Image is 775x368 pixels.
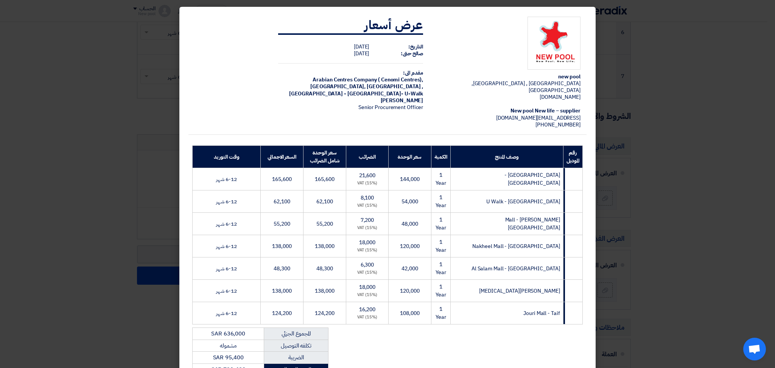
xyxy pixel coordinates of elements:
span: 8,100 [361,194,374,202]
div: (15%) VAT [349,203,385,209]
span: [PERSON_NAME] Mall - [GEOGRAPHIC_DATA] [505,216,560,232]
span: 48,000 [402,220,418,228]
span: 138,000 [315,287,334,295]
span: 1 Year [436,216,446,232]
span: 62,100 [274,198,290,206]
span: [PERSON_NAME][MEDICAL_DATA] [479,287,560,295]
span: 1 Year [436,283,446,299]
span: 6-12 شهر [216,309,237,317]
strong: صالح حتى: [401,50,423,58]
span: 1 Year [436,238,446,254]
span: 21,600 [359,172,375,179]
span: 120,000 [400,242,419,250]
span: 138,000 [315,242,334,250]
span: 6,300 [361,261,374,269]
span: مشموله [220,341,237,350]
span: 120,000 [400,287,419,295]
span: 55,200 [274,220,290,228]
span: [GEOGRAPHIC_DATA] , [GEOGRAPHIC_DATA], [GEOGRAPHIC_DATA] [472,80,580,94]
span: 7,200 [361,216,374,224]
th: سعر الوحدة [388,146,431,168]
th: السعر الاجمالي [261,146,303,168]
span: Arabian Centres Company ( Cenomi Centres), [313,76,423,84]
td: الضريبة [264,352,328,364]
span: 1 Year [436,193,446,209]
img: Company Logo [528,17,580,70]
span: 144,000 [400,175,419,183]
div: (15%) VAT [349,180,385,187]
td: SAR 636,000 [193,328,264,340]
span: 18,000 [359,239,375,246]
th: وقت التوريد [193,146,261,168]
span: Al Salam Mall - [GEOGRAPHIC_DATA] [472,265,560,273]
span: 6-12 شهر [216,220,237,228]
span: [PERSON_NAME] [381,97,423,104]
strong: مقدم الى: [403,69,423,77]
th: وصف المنتج [451,146,563,168]
span: [GEOGRAPHIC_DATA] - [GEOGRAPHIC_DATA] [504,171,560,187]
span: Nakheel Mall - [GEOGRAPHIC_DATA] [472,242,560,250]
span: 6-12 شهر [216,287,237,295]
span: U Walk - [GEOGRAPHIC_DATA] [486,198,560,206]
strong: عرض أسعار [364,16,423,34]
span: 138,000 [272,287,291,295]
span: [DOMAIN_NAME] [540,93,580,101]
div: (15%) VAT [349,225,385,231]
div: (15%) VAT [349,247,385,254]
th: سعر الوحدة شامل الضرائب [303,146,346,168]
span: 124,200 [315,309,334,317]
span: 6-12 شهر [216,242,237,250]
span: 1 Year [436,305,446,321]
a: Ouvrir le chat [743,338,766,360]
span: 16,200 [359,306,375,313]
span: 165,600 [315,175,334,183]
td: تكلفه التوصيل [264,340,328,352]
th: الضرائب [346,146,388,168]
div: (15%) VAT [349,292,385,298]
span: 18,000 [359,283,375,291]
strong: التاريخ: [408,43,423,51]
td: المجموع الجزئي [264,328,328,340]
span: 1 Year [436,171,446,187]
span: 62,100 [316,198,333,206]
span: 55,200 [316,220,333,228]
span: [EMAIL_ADDRESS][DOMAIN_NAME] [496,114,580,122]
span: 165,600 [272,175,291,183]
span: [GEOGRAPHIC_DATA], [GEOGRAPHIC_DATA] ,[GEOGRAPHIC_DATA] - [GEOGRAPHIC_DATA]- U-Walk [289,83,423,97]
span: 42,000 [402,265,418,273]
span: [DATE] [354,50,369,58]
span: 54,000 [402,198,418,206]
span: [PHONE_NUMBER] [535,121,580,129]
div: (15%) VAT [349,314,385,321]
span: [DATE] [354,43,369,51]
span: 138,000 [272,242,291,250]
th: الكمية [431,146,450,168]
span: 6-12 شهر [216,175,237,183]
div: (15%) VAT [349,270,385,276]
span: Jouri Mall - Taif [523,309,560,317]
span: 48,300 [274,265,290,273]
span: 6-12 شهر [216,198,237,206]
th: رقم الموديل [563,146,582,168]
span: 48,300 [316,265,333,273]
div: New pool New life – supplier [435,108,580,114]
span: 6-12 شهر [216,265,237,273]
span: Senior Procurement Officer [358,103,423,111]
span: 1 Year [436,260,446,276]
span: SAR 95,400 [213,353,244,362]
span: 124,200 [272,309,291,317]
div: new pool [435,73,580,80]
span: 108,000 [400,309,419,317]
